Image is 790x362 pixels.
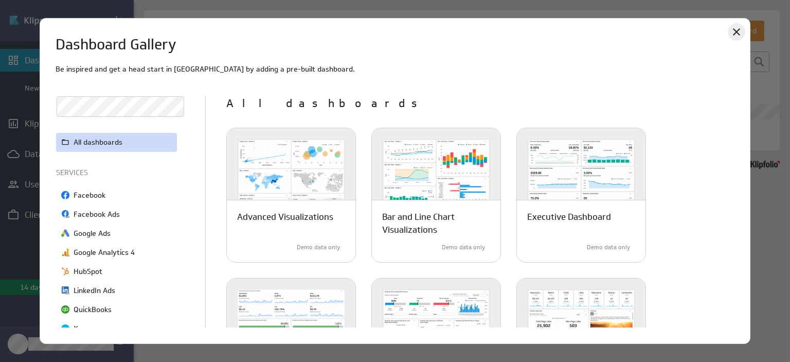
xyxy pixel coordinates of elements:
[61,305,69,314] img: image5502353411254158712.png
[61,324,69,333] img: image3155776258136118639.png
[74,137,122,148] p: All dashboards
[372,128,500,221] img: bar_line_chart-light-600x400.png
[61,248,69,256] img: image6502031566950861830.png
[74,323,89,334] p: Xero
[56,34,176,56] h1: Dashboard Gallery
[227,128,355,221] img: advanced_visualizations-light-600x400.png
[61,267,69,275] img: image4788249492605619304.png
[74,247,135,258] p: Google Analytics 4
[74,209,120,220] p: Facebook Ads
[61,286,69,295] img: image1858912082062294012.png
[56,167,179,178] p: SERVICES
[728,23,745,41] div: Close
[74,285,115,296] p: LinkedIn Ads
[237,211,333,223] p: Advanced Visualizations
[74,228,111,239] p: Google Ads
[74,304,112,315] p: QuickBooks
[226,96,734,112] p: All dashboards
[61,210,69,218] img: image2754833655435752804.png
[442,243,485,252] p: Demo data only
[587,243,630,252] p: Demo data only
[517,128,645,221] img: executive_dashboard-light-600x400.png
[382,211,490,236] p: Bar and Line Chart Visualizations
[61,191,69,199] img: image729517258887019810.png
[297,243,340,252] p: Demo data only
[74,266,102,277] p: HubSpot
[56,64,734,75] p: Be inspired and get a head start in [GEOGRAPHIC_DATA] by adding a pre-built dashboard.
[61,229,69,237] img: image8417636050194330799.png
[74,190,105,201] p: Facebook
[527,211,611,223] p: Executive Dashboard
